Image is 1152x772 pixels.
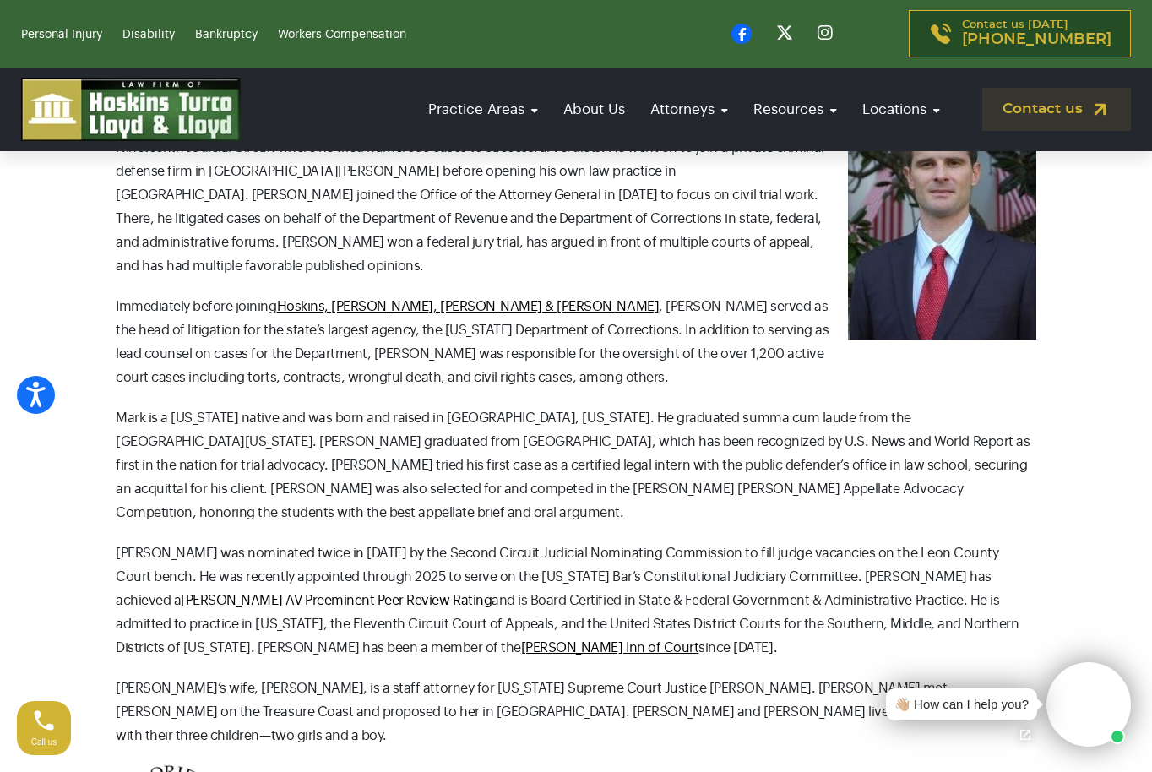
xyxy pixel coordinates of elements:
a: Personal Injury [21,29,102,41]
p: Attorney [PERSON_NAME] is board certified in State and Federal Government and Administrative Prac... [116,89,1036,278]
a: Contact us [982,88,1131,131]
span: [PHONE_NUMBER] [962,31,1111,48]
img: logo [21,78,241,141]
p: Contact us [DATE] [962,19,1111,48]
a: Hoskins, [PERSON_NAME], [PERSON_NAME] & [PERSON_NAME] [277,300,660,313]
a: Bankruptcy [195,29,258,41]
div: 👋🏼 How can I help you? [894,695,1029,715]
a: Practice Areas [420,85,546,133]
p: Mark is a [US_STATE] native and was born and raised in [GEOGRAPHIC_DATA], [US_STATE]. He graduate... [116,406,1036,525]
a: Open chat [1008,717,1043,753]
a: Attorneys [642,85,736,133]
a: Resources [745,85,845,133]
a: Locations [854,85,948,133]
a: Contact us [DATE][PHONE_NUMBER] [909,10,1131,57]
p: Immediately before joining , [PERSON_NAME] served as the head of litigation for the state’s large... [116,295,1036,389]
a: Disability [122,29,175,41]
p: [PERSON_NAME]’s wife, [PERSON_NAME], is a staff attorney for [US_STATE] Supreme Court Justice [PE... [116,677,1036,748]
img: Mark Urban [848,89,1036,340]
a: [PERSON_NAME] Inn of Court [521,641,699,655]
p: [PERSON_NAME] was nominated twice in [DATE] by the Second Circuit Judicial Nominating Commission ... [116,541,1036,660]
span: Call us [31,737,57,747]
a: About Us [555,85,633,133]
a: Workers Compensation [278,29,406,41]
a: [PERSON_NAME] AV Preeminent Peer Review Rating [181,594,492,607]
